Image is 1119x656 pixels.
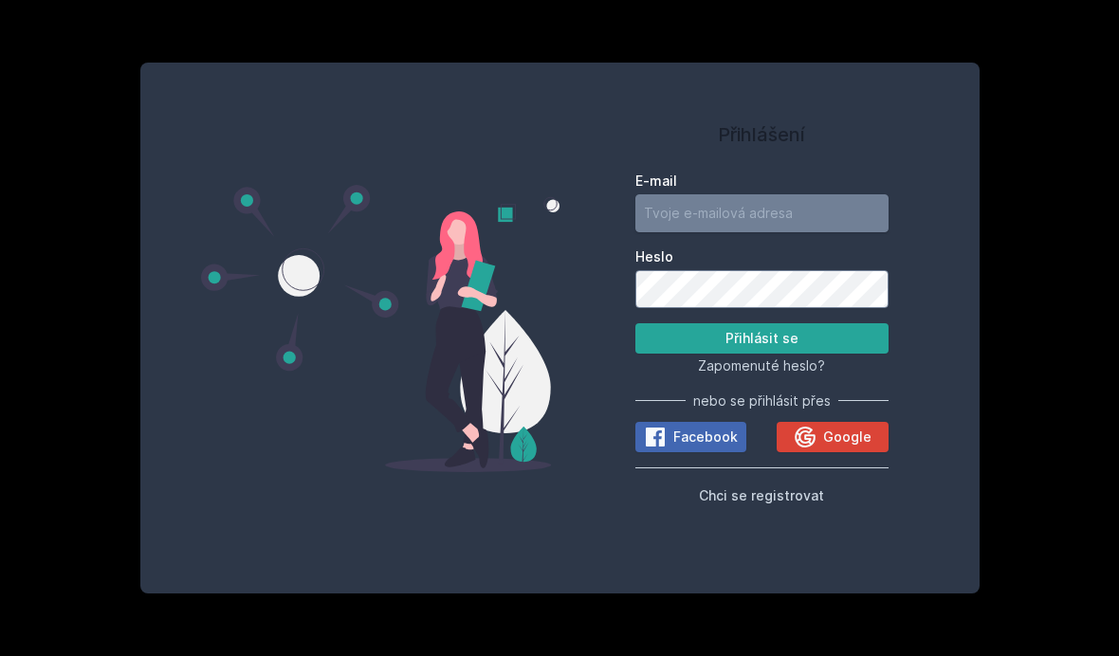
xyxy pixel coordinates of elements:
button: Google [777,422,888,452]
h1: Přihlášení [635,120,889,149]
span: Zapomenuté heslo? [698,357,825,374]
span: Chci se registrovat [699,487,824,503]
button: Přihlásit se [635,323,889,354]
label: Heslo [635,247,889,266]
input: Tvoje e-mailová adresa [635,194,889,232]
span: Facebook [673,428,738,446]
span: Google [823,428,871,446]
label: E-mail [635,172,889,191]
button: Facebook [635,422,746,452]
span: nebo se přihlásit přes [693,392,831,410]
button: Chci se registrovat [699,483,824,506]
